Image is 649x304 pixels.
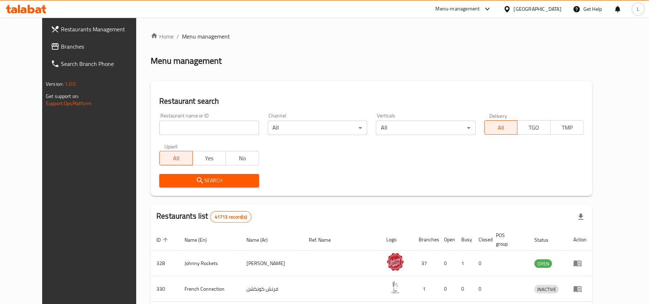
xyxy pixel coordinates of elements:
a: Home [151,32,174,41]
label: Delivery [489,113,507,118]
button: Search [159,174,259,187]
td: 0 [473,276,490,302]
span: 1.0.0 [65,79,76,89]
div: Menu [573,285,587,293]
td: 1 [455,251,473,276]
button: All [484,120,518,135]
span: Restaurants Management [61,25,145,33]
span: INACTIVE [534,285,559,294]
td: فرنش كونكشن [241,276,303,302]
td: 0 [438,251,455,276]
td: Johnny Rockets [179,251,241,276]
button: No [226,151,259,165]
div: [GEOGRAPHIC_DATA] [514,5,561,13]
div: Menu-management [436,5,480,13]
span: Ref. Name [309,236,341,244]
button: TMP [550,120,584,135]
th: Closed [473,229,490,251]
span: TMP [554,122,581,133]
img: French Connection [386,278,404,296]
td: 330 [151,276,179,302]
span: Branches [61,42,145,51]
h2: Restaurants list [156,211,252,223]
div: Export file [572,208,590,225]
div: Menu [573,259,587,268]
a: Branches [45,38,151,55]
span: Status [534,236,558,244]
span: TGO [520,122,548,133]
td: [PERSON_NAME] [241,251,303,276]
th: Logo [381,229,413,251]
h2: Menu management [151,55,222,67]
a: Restaurants Management [45,21,151,38]
td: 328 [151,251,179,276]
td: 0 [473,251,490,276]
span: Name (Ar) [246,236,277,244]
span: No [229,153,256,164]
th: Action [568,229,592,251]
span: L [637,5,639,13]
span: Yes [196,153,223,164]
span: POS group [496,231,520,248]
div: All [376,121,475,135]
span: Search Branch Phone [61,59,145,68]
span: OPEN [534,260,552,268]
div: All [268,121,367,135]
td: 1 [413,276,438,302]
td: 0 [438,276,455,302]
td: 0 [455,276,473,302]
td: 37 [413,251,438,276]
span: 41713 record(s) [210,214,251,220]
button: TGO [517,120,551,135]
div: OPEN [534,259,552,268]
label: Upsell [164,144,178,149]
div: Total records count [210,211,252,223]
th: Open [438,229,455,251]
button: All [159,151,193,165]
span: Name (En) [185,236,216,244]
th: Branches [413,229,438,251]
span: Menu management [182,32,230,41]
span: ID [156,236,170,244]
span: Get support on: [46,91,79,101]
button: Yes [192,151,226,165]
span: All [163,153,190,164]
span: Search [165,176,253,185]
img: Johnny Rockets [386,253,404,271]
td: French Connection [179,276,241,302]
span: Version: [46,79,63,89]
li: / [177,32,179,41]
a: Support.OpsPlatform [46,99,92,108]
th: Busy [455,229,473,251]
nav: breadcrumb [151,32,592,41]
a: Search Branch Phone [45,55,151,72]
input: Search for restaurant name or ID.. [159,121,259,135]
span: All [488,122,515,133]
h2: Restaurant search [159,96,584,107]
